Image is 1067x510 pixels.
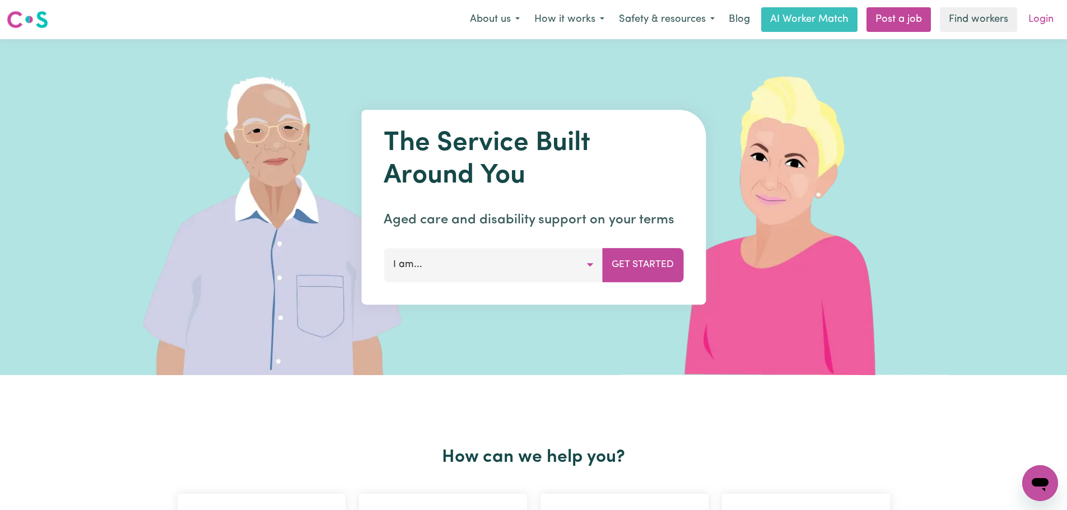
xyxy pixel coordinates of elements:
button: About us [463,8,527,31]
a: AI Worker Match [761,7,858,32]
h2: How can we help you? [171,447,897,468]
img: Careseekers logo [7,10,48,30]
a: Blog [722,7,757,32]
a: Careseekers logo [7,7,48,32]
a: Find workers [940,7,1017,32]
button: How it works [527,8,612,31]
button: Safety & resources [612,8,722,31]
button: Get Started [602,248,683,282]
h1: The Service Built Around You [384,128,683,192]
iframe: Button to launch messaging window [1022,465,1058,501]
p: Aged care and disability support on your terms [384,210,683,230]
a: Login [1022,7,1060,32]
a: Post a job [866,7,931,32]
button: I am... [384,248,603,282]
